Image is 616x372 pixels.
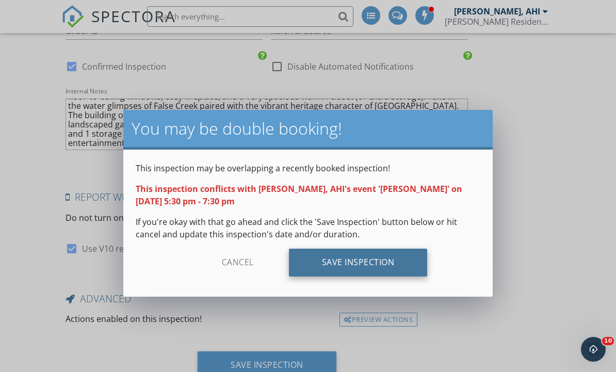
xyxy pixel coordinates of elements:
iframe: Intercom live chat [581,337,606,362]
h2: You may be double booking! [132,118,484,139]
p: This inspection may be overlapping a recently booked inspection! [136,162,480,174]
span: 10 [602,337,614,345]
p: If you're okay with that go ahead and click the 'Save Inspection' button below or hit cancel and ... [136,216,480,240]
strong: This inspection conflicts with [PERSON_NAME], AHI's event '[PERSON_NAME]' on [DATE] 5:30 pm - 7:3... [136,183,462,207]
div: Cancel [189,249,287,277]
div: Save Inspection [289,249,428,277]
